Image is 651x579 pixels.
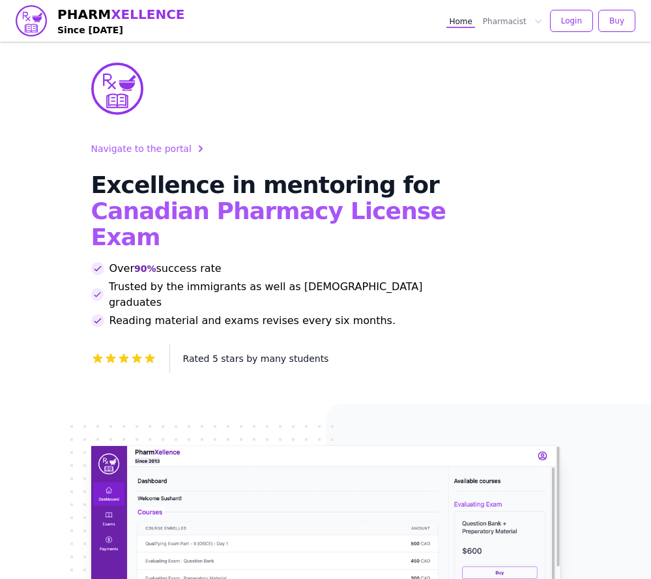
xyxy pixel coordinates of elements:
span: Trusted by the immigrants as well as [DEMOGRAPHIC_DATA] graduates [109,279,467,310]
span: XELLENCE [111,7,184,22]
button: Pharmacist [480,12,545,29]
span: Buy [609,16,624,26]
img: PharmXellence Logo [91,63,143,115]
span: Excellence in mentoring for [91,171,439,198]
span: PHARM [57,5,185,23]
button: Buy [598,10,635,32]
span: Navigate to the portal [91,142,192,155]
img: PharmXellence logo [16,5,47,37]
span: Rated 5 stars by many students [183,353,329,364]
span: 90% [134,262,156,275]
span: Reading material and exams revises every six months. [109,313,396,329]
a: Home [446,14,474,28]
span: Canadian Pharmacy License Exam [91,198,446,250]
span: Over success rate [109,261,222,276]
button: Login [550,10,593,32]
h4: Since [DATE] [57,23,185,37]
span: Login [561,16,582,26]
